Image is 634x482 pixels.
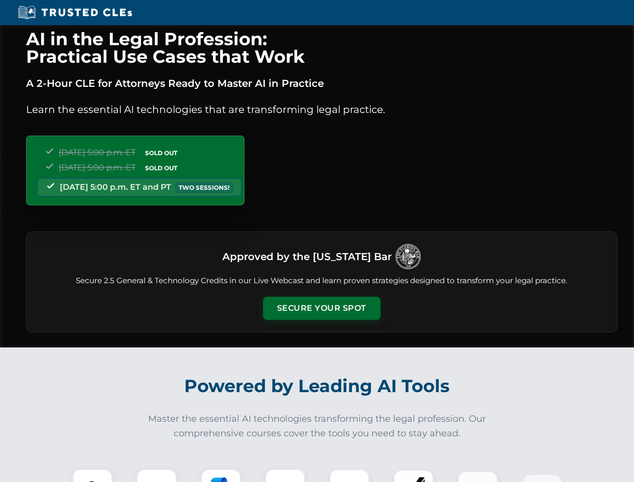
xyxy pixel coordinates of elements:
span: SOLD OUT [142,163,181,173]
img: Trusted CLEs [15,5,135,20]
img: Logo [396,244,421,269]
h3: Approved by the [US_STATE] Bar [222,248,392,266]
p: Secure 2.5 General & Technology Credits in our Live Webcast and learn proven strategies designed ... [39,275,605,287]
p: Learn the essential AI technologies that are transforming legal practice. [26,101,617,117]
h1: AI in the Legal Profession: Practical Use Cases that Work [26,30,617,65]
span: SOLD OUT [142,148,181,158]
p: Master the essential AI technologies transforming the legal profession. Our comprehensive courses... [142,412,493,441]
span: [DATE] 5:00 p.m. ET [59,163,136,172]
button: Secure Your Spot [263,297,381,320]
span: [DATE] 5:00 p.m. ET [59,148,136,157]
p: A 2-Hour CLE for Attorneys Ready to Master AI in Practice [26,75,617,91]
h2: Powered by Leading AI Tools [39,369,595,404]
